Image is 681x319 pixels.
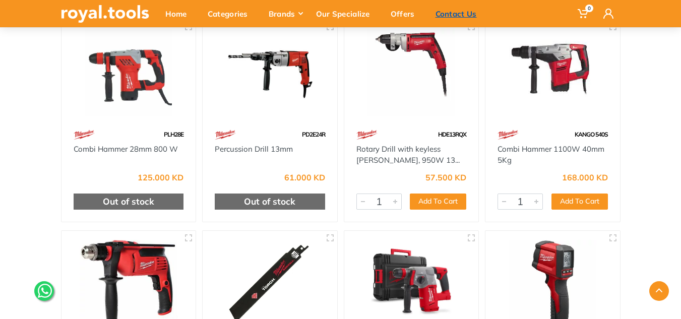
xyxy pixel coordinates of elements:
div: 125.000 KD [138,173,183,181]
button: Add To Cart [410,194,466,210]
img: royal.tools Logo [61,5,149,23]
span: PLH28E [164,131,183,138]
span: KANGO 540S [575,131,608,138]
div: Our Specialize [309,3,384,24]
img: Royal Tools - Combi Hammer 28mm 800 W [71,29,187,116]
span: PD2E24R [302,131,325,138]
a: Combi Hammer 1100W 40mm 5Kg [498,144,604,165]
img: 68.webp [498,126,519,144]
button: Add To Cart [551,194,608,210]
div: Out of stock [74,194,184,210]
div: 168.000 KD [562,173,608,181]
a: Rotary Drill with keyless [PERSON_NAME], 950W 13... [356,144,460,165]
div: Brands [262,3,309,24]
img: Royal Tools - Rotary Drill with keyless chuck, 950W 13mm [353,29,470,116]
a: Percussion Drill 13mm [215,144,293,154]
div: Home [158,3,201,24]
img: Royal Tools - Combi Hammer 1100W 40mm 5Kg [494,29,611,116]
span: 0 [585,5,593,12]
img: 68.webp [215,126,236,144]
img: 68.webp [356,126,378,144]
div: Out of stock [215,194,325,210]
div: Categories [201,3,262,24]
div: Offers [384,3,428,24]
div: Contact Us [428,3,490,24]
img: Royal Tools - Percussion Drill 13mm [212,29,328,116]
div: 61.000 KD [284,173,325,181]
span: HDE13RQX [438,131,466,138]
a: Combi Hammer 28mm 800 W [74,144,178,154]
img: 68.webp [74,126,95,144]
div: 57.500 KD [425,173,466,181]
